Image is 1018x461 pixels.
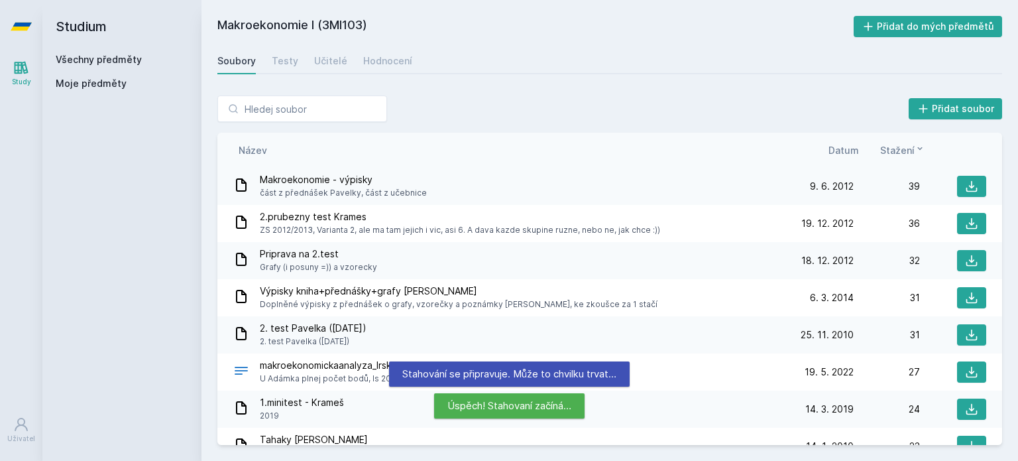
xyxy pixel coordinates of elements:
button: Datum [828,143,859,157]
button: Stažení [880,143,925,157]
div: Úspěch! Stahovaní začíná… [434,393,585,419]
span: Doplněné výpisky z přednášek o grafy, vzorečky a poznámky [PERSON_NAME], ke zkoušce za 1 stačí [260,298,657,311]
span: makroekonomickaanalyza_Irsko.pdf [260,359,416,372]
div: 32 [854,254,920,267]
div: Stahování se připravuje. Může to chvilku trvat… [389,362,630,387]
div: PDF [233,363,249,382]
span: 2. test Pavelka ([DATE]) [260,322,367,335]
span: 25. 11. 2010 [801,328,854,342]
span: Grafy (i posuny =)) a vzorecky [260,261,377,274]
a: Uživatel [3,410,40,450]
span: 1.minitest - Krameš [260,396,344,409]
div: Uživatel [7,434,35,444]
div: Soubory [217,54,256,68]
span: 14. 1. 2010 [806,440,854,453]
span: 6. 3. 2014 [810,291,854,304]
a: Study [3,53,40,94]
div: 39 [854,180,920,193]
button: Přidat do mých předmětů [854,16,1003,37]
span: Priprava na 2.test [260,247,377,261]
button: Název [239,143,267,157]
div: Study [12,77,31,87]
span: U Adámka plnej počet bodů, ls 2022 [260,372,416,385]
div: Testy [272,54,298,68]
span: 19. 12. 2012 [801,217,854,230]
span: část z přednášek Pavelky, část z učebnice [260,186,427,200]
a: Soubory [217,48,256,74]
span: ZS 2012/2013, Varianta 2, ale ma tam jejich i vic, asi 6. A dava kazde skupine ruzne, nebo ne, ja... [260,224,660,237]
div: Hodnocení [363,54,412,68]
span: 19. 5. 2022 [805,365,854,379]
div: 36 [854,217,920,230]
div: 31 [854,291,920,304]
a: Učitelé [314,48,347,74]
span: 9. 6. 2012 [810,180,854,193]
span: Makroekonomie - výpisky [260,173,427,186]
a: Hodnocení [363,48,412,74]
button: Přidat soubor [909,98,1003,119]
div: Učitelé [314,54,347,68]
span: 2.prubezny test Krames [260,210,660,224]
h2: Makroekonomie I (3MI103) [217,16,854,37]
span: 18. 12. 2012 [801,254,854,267]
span: 14. 3. 2019 [805,403,854,416]
div: 31 [854,328,920,342]
div: 27 [854,365,920,379]
span: Tahaky [PERSON_NAME] [260,433,455,446]
input: Hledej soubor [217,96,387,122]
a: Všechny předměty [56,54,142,65]
div: 24 [854,403,920,416]
div: 23 [854,440,920,453]
a: Testy [272,48,298,74]
span: Stažení [880,143,915,157]
span: Výpisky kniha+přednášky+grafy [PERSON_NAME] [260,285,657,298]
span: 2019 [260,409,344,423]
span: 2. test Pavelka ([DATE]) [260,335,367,348]
span: Moje předměty [56,77,127,90]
